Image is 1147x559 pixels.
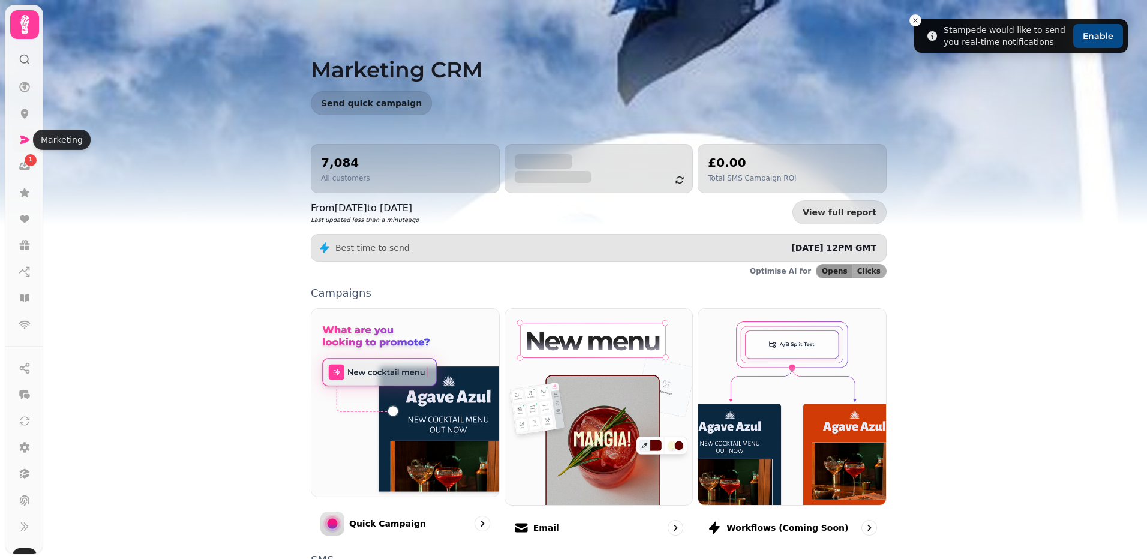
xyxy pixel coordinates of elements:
[311,91,432,115] button: Send quick campaign
[944,24,1068,48] div: Stampede would like to send you real-time notifications
[909,14,921,26] button: Close toast
[13,154,37,178] a: 1
[476,518,488,530] svg: go to
[708,173,796,183] p: Total SMS Campaign ROI
[311,201,419,215] p: From [DATE] to [DATE]
[311,308,500,545] a: Quick CampaignQuick Campaign
[349,518,426,530] p: Quick Campaign
[335,242,410,254] p: Best time to send
[857,268,881,275] span: Clicks
[505,308,693,545] a: EmailEmail
[1073,24,1123,48] button: Enable
[321,154,370,171] h2: 7,084
[33,130,91,150] div: Marketing
[311,215,419,224] p: Last updated less than a minute ago
[816,265,852,278] button: Opens
[311,288,887,299] p: Campaigns
[29,156,32,164] span: 1
[791,243,876,253] span: [DATE] 12PM GMT
[321,99,422,107] span: Send quick campaign
[311,309,499,497] img: Quick Campaign
[822,268,848,275] span: Opens
[698,308,887,545] a: Workflows (coming soon)Workflows (coming soon)
[863,522,875,534] svg: go to
[505,309,693,505] img: Email
[669,170,690,190] button: refresh
[698,309,886,505] img: Workflows (coming soon)
[792,200,887,224] a: View full report
[708,154,796,171] h2: £0.00
[852,265,886,278] button: Clicks
[726,522,848,534] p: Workflows (coming soon)
[311,29,887,82] h1: Marketing CRM
[669,522,681,534] svg: go to
[321,173,370,183] p: All customers
[533,522,559,534] p: Email
[750,266,811,276] p: Optimise AI for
